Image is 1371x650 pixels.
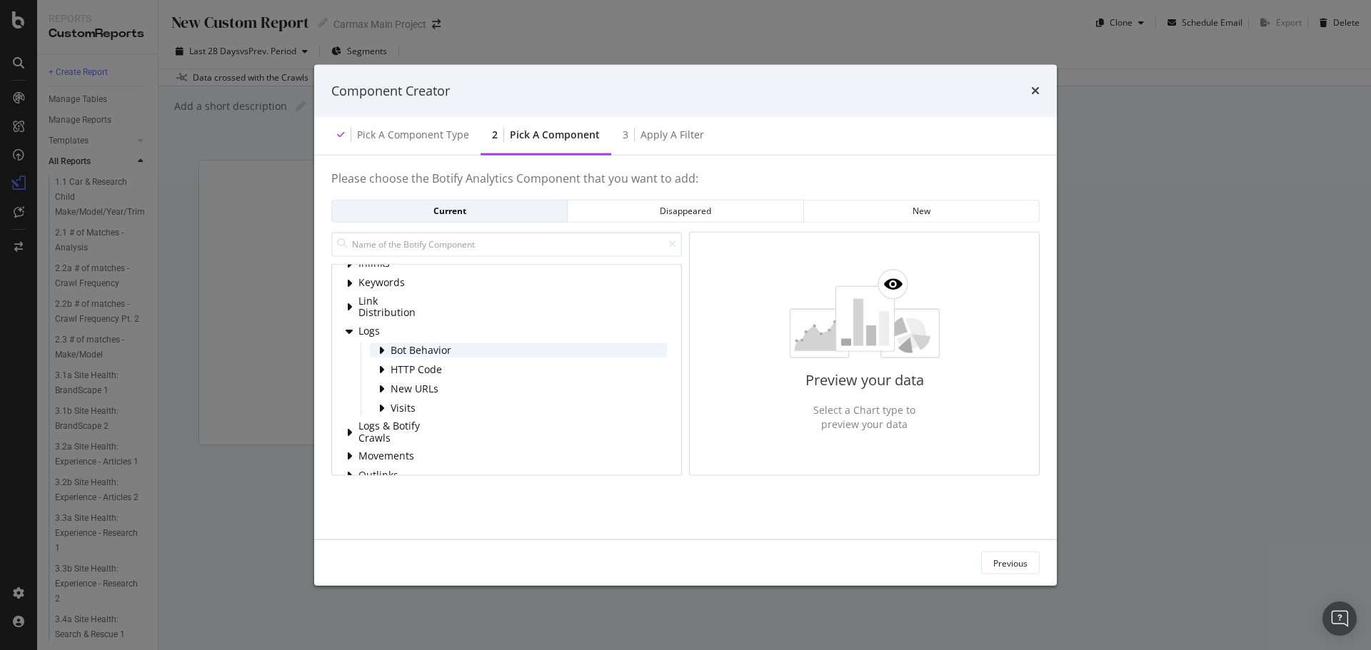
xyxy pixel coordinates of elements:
span: Logs [358,325,422,337]
div: modal [314,64,1057,586]
div: Apply a Filter [641,128,704,142]
span: Visits [391,402,454,414]
span: Bot Behavior [391,344,454,356]
div: Open Intercom Messenger [1322,601,1357,636]
button: Current [331,199,568,222]
p: Select a Chart type to preview your data [805,403,924,432]
div: Previous [993,557,1028,569]
span: New URLs [391,382,454,395]
img: 6lKRJOuE.png [790,268,940,357]
div: Current [343,205,556,217]
span: Link Distribution [358,295,422,318]
span: HTTP Code [391,363,454,375]
span: Logs & Botify Crawls [358,420,422,444]
div: 2 [492,128,498,142]
span: Inlinks [358,258,422,270]
span: Movements [358,450,422,462]
div: Disappeared [579,205,791,217]
div: Pick a Component [510,128,600,142]
span: Keywords [358,277,422,289]
button: Previous [981,552,1040,574]
h4: Please choose the Botify Analytics Component that you want to add: [331,173,1040,200]
button: New [804,199,1040,222]
div: times [1031,81,1040,100]
input: Name of the Botify Component [331,231,682,256]
div: New [815,205,1028,217]
div: Pick a Component type [357,128,469,142]
button: Disappeared [568,199,803,222]
div: 3 [623,128,628,142]
span: Outlinks [358,469,422,482]
div: Component Creator [331,81,450,100]
p: Preview your data [805,370,924,390]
